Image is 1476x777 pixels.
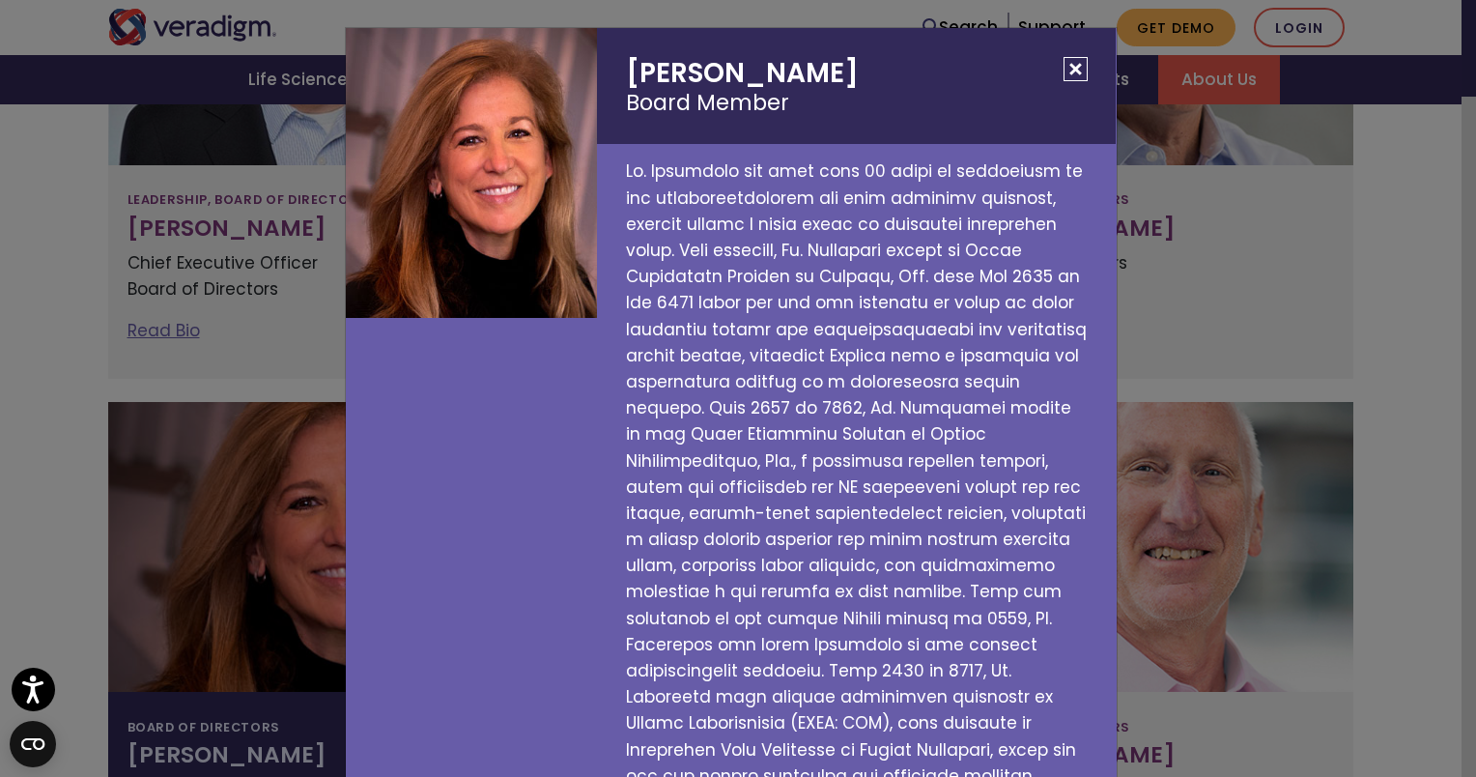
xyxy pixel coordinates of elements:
[626,90,1087,116] small: Board Member
[10,721,56,767] button: Open CMP widget
[597,28,1116,144] h2: [PERSON_NAME]
[1106,639,1453,754] iframe: Drift Chat Widget
[1064,57,1088,81] button: Close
